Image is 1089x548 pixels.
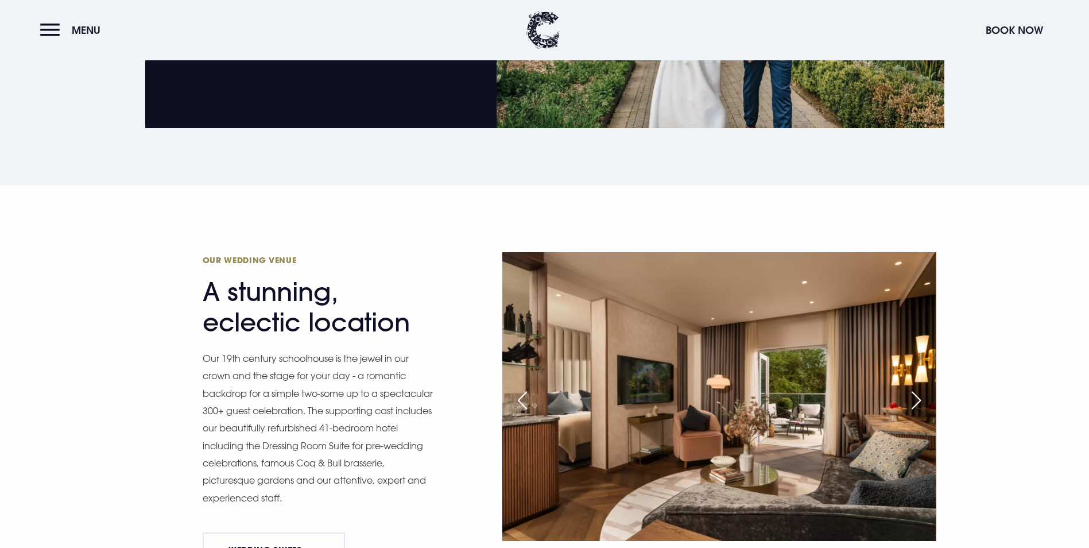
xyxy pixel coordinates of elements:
[902,388,931,413] div: Next slide
[980,18,1049,43] button: Book Now
[508,388,537,413] div: Previous slide
[72,24,100,37] span: Menu
[203,350,438,507] p: Our 19th century schoolhouse is the jewel in our crown and the stage for your day - a romantic ba...
[526,11,560,49] img: Clandeboye Lodge
[203,254,427,265] span: Our Wedding Venue
[502,252,936,541] img: Hotel in Bangor Northern Ireland
[203,254,427,338] h2: A stunning, eclectic location
[40,18,106,43] button: Menu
